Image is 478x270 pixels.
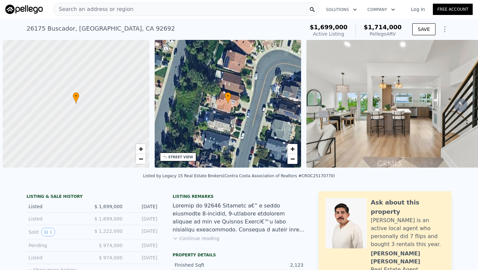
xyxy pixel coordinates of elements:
[438,23,451,36] button: Show Options
[138,155,143,163] span: −
[73,92,79,104] div: •
[433,4,473,15] a: Free Account
[53,5,133,13] span: Search an address or region
[321,4,362,16] button: Solutions
[128,254,157,261] div: [DATE]
[94,228,122,234] span: $ 1,222,000
[173,252,305,258] div: Property details
[128,242,157,249] div: [DATE]
[94,204,122,209] span: $ 1,699,000
[403,6,433,13] a: Log In
[173,202,305,234] div: Loremip do 92646 Sitametc a€” e seddo eiusmodte 8-incidid, 9-utlabore etdolorem aliquae ad min ve...
[94,216,122,221] span: $ 1,699,000
[175,262,239,268] div: Finished Sqft
[287,144,297,154] a: Zoom in
[128,228,157,236] div: [DATE]
[364,31,402,37] div: Pellego ARV
[173,235,219,242] button: Continue reading
[136,154,146,164] a: Zoom out
[225,92,231,104] div: •
[239,262,303,268] div: 2,123
[290,155,295,163] span: −
[310,24,348,31] span: $1,699,000
[29,254,88,261] div: Listed
[41,228,55,236] button: View historical data
[143,174,335,178] div: Listed by Legacy 15 Real Estate Brokers (Contra Costa Association of Realtors #CROC25170770)
[364,24,402,31] span: $1,714,000
[371,250,445,266] div: [PERSON_NAME] [PERSON_NAME]
[371,198,445,216] div: Ask about this property
[99,255,122,260] span: $ 974,000
[29,215,88,222] div: Listed
[73,93,79,99] span: •
[287,154,297,164] a: Zoom out
[290,145,295,153] span: +
[371,216,445,248] div: [PERSON_NAME] is an active local agent who personally did 7 flips and bought 3 rentals this year.
[5,5,43,14] img: Pellego
[136,144,146,154] a: Zoom in
[362,4,400,16] button: Company
[27,24,175,33] div: 26175 Buscador , [GEOGRAPHIC_DATA] , CA 92692
[168,155,193,160] div: STREET VIEW
[27,194,159,201] div: LISTING & SALE HISTORY
[99,243,122,248] span: $ 974,000
[128,203,157,210] div: [DATE]
[173,194,305,199] div: Listing remarks
[225,93,231,99] span: •
[313,31,344,37] span: Active Listing
[412,23,436,35] button: SAVE
[138,145,143,153] span: +
[29,228,88,236] div: Sold
[128,215,157,222] div: [DATE]
[29,242,88,249] div: Pending
[29,203,88,210] div: Listed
